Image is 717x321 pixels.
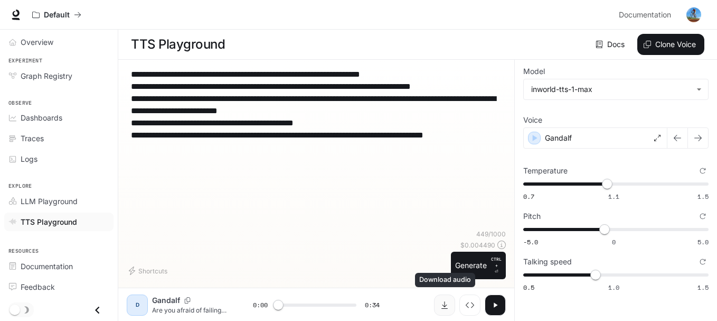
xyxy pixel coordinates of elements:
[86,299,109,321] button: Close drawer
[44,11,70,20] p: Default
[619,8,671,22] span: Documentation
[4,213,114,231] a: TTS Playground
[523,167,568,175] p: Temperature
[523,213,541,220] p: Pitch
[253,300,268,310] span: 0:00
[523,116,542,124] p: Voice
[21,153,37,164] span: Logs
[21,70,72,81] span: Graph Registry
[697,210,709,222] button: Reset to default
[4,192,114,210] a: LLM Playground
[365,300,380,310] span: 0:34
[459,295,480,316] button: Inspect
[180,297,195,304] button: Copy Voice ID
[531,84,691,95] div: inworld-tts-1-max
[697,165,709,177] button: Reset to default
[4,278,114,296] a: Feedback
[608,192,619,201] span: 1.1
[21,261,73,272] span: Documentation
[523,192,534,201] span: 0.7
[27,4,86,25] button: All workspaces
[697,237,709,246] span: 5.0
[152,306,228,315] p: Are you afraid of failing? Maybe that’s what’s keeping you from winning. [PERSON_NAME], founder o...
[129,297,146,314] div: D
[697,256,709,268] button: Reset to default
[4,108,114,127] a: Dashboards
[545,133,572,143] p: Gandalf
[615,4,679,25] a: Documentation
[608,283,619,292] span: 1.0
[21,112,62,123] span: Dashboards
[697,192,709,201] span: 1.5
[593,34,629,55] a: Docs
[131,34,225,55] h1: TTS Playground
[4,257,114,276] a: Documentation
[524,79,708,99] div: inworld-tts-1-max
[4,150,114,168] a: Logs
[523,237,538,246] span: -5.0
[152,295,180,306] p: Gandalf
[4,129,114,148] a: Traces
[434,295,455,316] button: Download audio
[523,68,545,75] p: Model
[21,281,55,292] span: Feedback
[451,252,506,279] button: GenerateCTRL +⏎
[697,283,709,292] span: 1.5
[415,273,475,287] div: Download audio
[523,283,534,292] span: 0.5
[21,36,53,48] span: Overview
[21,216,77,227] span: TTS Playground
[21,133,44,144] span: Traces
[683,4,704,25] button: User avatar
[523,258,572,265] p: Talking speed
[686,7,701,22] img: User avatar
[127,262,172,279] button: Shortcuts
[4,33,114,51] a: Overview
[637,34,704,55] button: Clone Voice
[491,256,502,275] p: ⏎
[21,196,78,207] span: LLM Playground
[491,256,502,269] p: CTRL +
[4,67,114,85] a: Graph Registry
[10,304,20,315] span: Dark mode toggle
[612,237,616,246] span: 0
